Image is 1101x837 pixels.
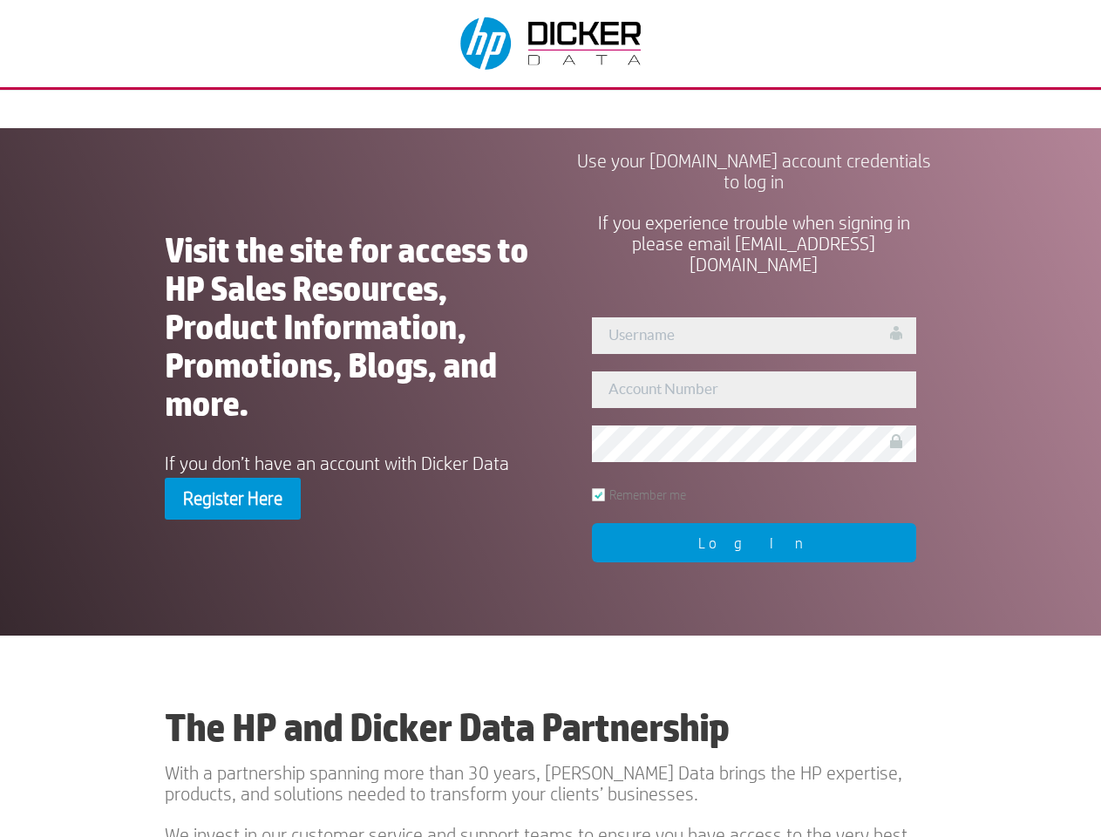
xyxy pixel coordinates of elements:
[450,9,656,78] img: Dicker Data & HP
[165,478,301,520] a: Register Here
[577,150,931,192] span: Use your [DOMAIN_NAME] account credentials to log in
[165,762,935,823] p: With a partnership spanning more than 30 years, [PERSON_NAME] Data brings the HP expertise, produ...
[165,453,509,473] span: If you don’t have an account with Dicker Data
[592,488,686,501] label: Remember me
[592,317,916,354] input: Username
[592,371,916,408] input: Account Number
[165,231,529,432] h1: Visit the site for access to HP Sales Resources, Product Information, Promotions, Blogs, and more.
[165,704,729,750] b: The HP and Dicker Data Partnership
[592,523,916,562] input: Log In
[598,212,910,275] span: If you experience trouble when signing in please email [EMAIL_ADDRESS][DOMAIN_NAME]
